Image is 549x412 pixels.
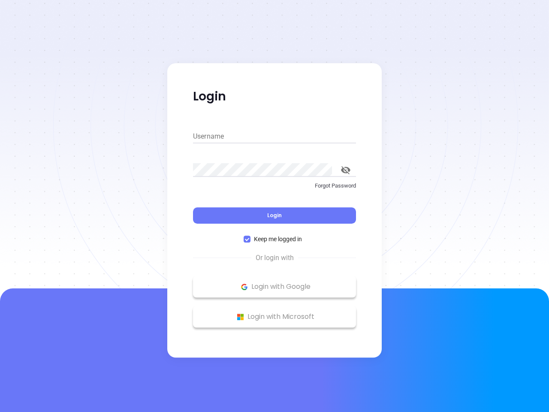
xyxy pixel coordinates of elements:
p: Forgot Password [193,182,356,190]
img: Microsoft Logo [235,312,246,322]
span: Or login with [251,253,298,263]
span: Login [267,212,282,219]
p: Login with Microsoft [197,310,352,323]
p: Login [193,89,356,104]
button: Login [193,207,356,224]
button: Microsoft Logo Login with Microsoft [193,306,356,327]
a: Forgot Password [193,182,356,197]
button: toggle password visibility [335,160,356,180]
span: Keep me logged in [250,234,305,244]
button: Google Logo Login with Google [193,276,356,297]
img: Google Logo [239,282,250,292]
p: Login with Google [197,280,352,293]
